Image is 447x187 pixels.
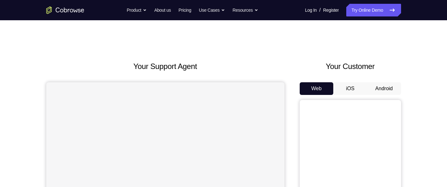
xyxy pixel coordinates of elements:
[346,4,401,16] a: Try Online Demo
[154,4,171,16] a: About us
[305,4,317,16] a: Log In
[300,61,401,72] h2: Your Customer
[178,4,191,16] a: Pricing
[233,4,258,16] button: Resources
[199,4,225,16] button: Use Cases
[367,82,401,95] button: Android
[300,82,334,95] button: Web
[127,4,147,16] button: Product
[319,6,321,14] span: /
[46,61,284,72] h2: Your Support Agent
[333,82,367,95] button: iOS
[323,4,339,16] a: Register
[46,6,84,14] a: Go to the home page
